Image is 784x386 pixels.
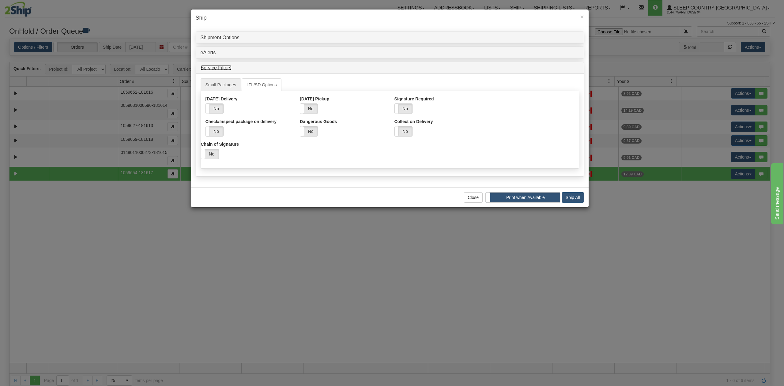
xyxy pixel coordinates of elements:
iframe: chat widget [770,162,783,224]
a: Shipment Options [201,35,239,40]
label: [DATE] Delivery [205,96,238,102]
label: No [206,126,223,136]
a: eAlerts [201,50,216,55]
label: No [395,126,412,136]
label: No [206,104,223,114]
label: No [395,104,412,114]
label: No [300,126,318,136]
label: Signature Required [394,96,434,102]
label: No [300,104,318,114]
label: [DATE] Pickup [300,96,329,102]
label: Check/Inspect package on delivery [205,118,277,125]
label: No [201,149,219,159]
a: Service Filters [201,65,232,70]
h4: Ship [196,14,584,22]
div: Send message [5,4,57,11]
a: Small Packages [201,78,241,91]
label: Dangerous Goods [300,118,337,125]
button: Close [580,13,584,20]
button: Close [464,192,483,203]
label: Collect on Delivery [394,118,433,125]
label: Chain of Signature [201,141,239,147]
a: LTL/SD Options [242,78,282,91]
label: Print when Available [487,193,560,202]
button: Ship All [562,192,584,203]
span: × [580,13,584,20]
